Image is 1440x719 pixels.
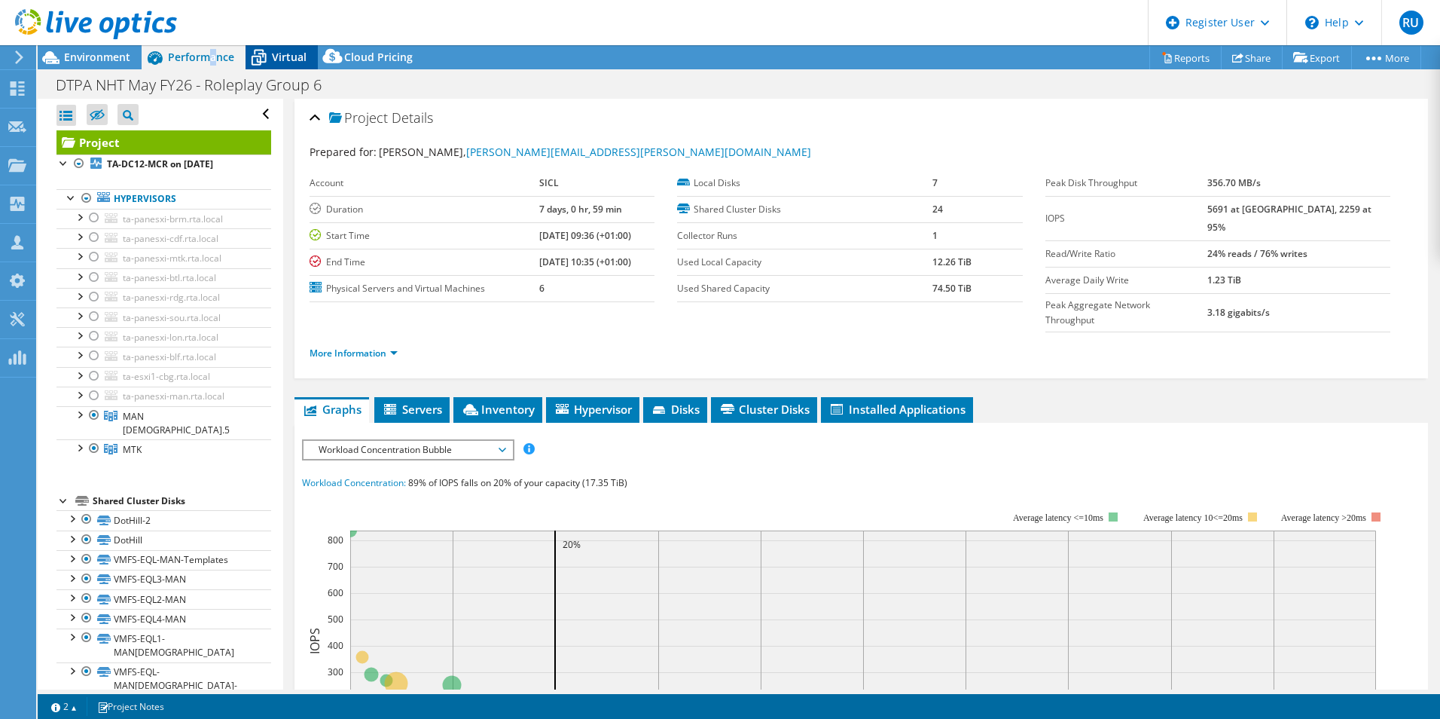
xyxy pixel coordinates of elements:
a: MAN 6.5 [56,406,271,439]
span: ta-panesxi-lon.rta.local [123,331,218,344]
a: ta-panesxi-btl.rta.local [56,268,271,288]
b: 356.70 MB/s [1207,176,1261,189]
span: Disks [651,402,700,417]
label: Start Time [310,228,539,243]
a: Project Notes [87,697,175,716]
label: Prepared for: [310,145,377,159]
a: 2 [41,697,87,716]
a: VMFS-EQL3-MAN [56,570,271,589]
a: ta-panesxi-brm.rta.local [56,209,271,228]
label: Used Local Capacity [677,255,932,270]
a: Share [1221,46,1283,69]
label: Shared Cluster Disks [677,202,932,217]
span: ta-panesxi-brm.rta.local [123,213,223,225]
a: MTK [56,439,271,459]
text: 700 [328,560,343,573]
text: 20% [563,538,581,551]
span: Cluster Disks [718,402,810,417]
b: 12.26 TiB [932,255,972,268]
label: Account [310,176,539,191]
text: 400 [328,639,343,652]
b: TA-DC12-MCR on [DATE] [107,158,213,170]
label: End Time [310,255,539,270]
label: Duration [310,202,539,217]
a: VMFS-EQL2-MAN [56,589,271,609]
a: Reports [1149,46,1222,69]
b: 1 [932,229,938,242]
div: Shared Cluster Disks [93,492,271,510]
span: ta-panesxi-cdf.rta.local [123,232,218,245]
span: Virtual [272,50,307,64]
label: Used Shared Capacity [677,281,932,296]
text: 800 [328,534,343,546]
b: 5691 at [GEOGRAPHIC_DATA], 2259 at 95% [1207,203,1371,234]
tspan: Average latency <=10ms [1013,512,1103,523]
a: More [1351,46,1421,69]
a: Project [56,130,271,155]
b: 24% reads / 76% writes [1207,247,1307,260]
a: ta-panesxi-blf.rta.local [56,347,271,366]
a: VMFS-EQL-MAN[DEMOGRAPHIC_DATA]-ISOs-Templates [56,662,271,709]
a: VMFS-EQL1-MAN[DEMOGRAPHIC_DATA] [56,629,271,662]
span: Servers [382,402,442,417]
b: 7 days, 0 hr, 59 min [539,203,622,216]
span: ta-esxi1-cbg.rta.local [123,370,210,383]
span: ta-panesxi-btl.rta.local [123,271,216,284]
span: [PERSON_NAME], [379,145,811,159]
a: ta-panesxi-sou.rta.local [56,307,271,327]
text: IOPS [307,628,323,654]
a: More Information [310,347,398,359]
text: 500 [328,613,343,626]
span: ta-panesxi-rdg.rta.local [123,291,220,304]
a: [PERSON_NAME][EMAIL_ADDRESS][PERSON_NAME][DOMAIN_NAME] [466,145,811,159]
a: ta-panesxi-mtk.rta.local [56,248,271,268]
span: ta-panesxi-sou.rta.local [123,311,221,324]
b: 7 [932,176,938,189]
a: TA-DC12-MCR on [DATE] [56,155,271,174]
span: 89% of IOPS falls on 20% of your capacity (17.35 TiB) [408,476,627,489]
span: Inventory [461,402,535,417]
label: Peak Aggregate Network Throughput [1045,298,1207,328]
span: Graphs [302,402,362,417]
text: 600 [328,586,343,599]
span: Installed Applications [828,402,966,417]
tspan: Average latency 10<=20ms [1143,512,1243,523]
b: SICL [539,176,559,189]
span: MTK [123,443,142,456]
text: 300 [328,665,343,678]
a: Hypervisors [56,189,271,209]
b: 6 [539,282,545,295]
b: [DATE] 10:35 (+01:00) [539,255,631,268]
label: Peak Disk Throughput [1045,176,1207,191]
b: [DATE] 09:36 (+01:00) [539,229,631,242]
label: IOPS [1045,211,1207,226]
a: Export [1282,46,1352,69]
text: Average latency >20ms [1281,512,1366,523]
span: RU [1399,11,1423,35]
a: VMFS-EQL4-MAN [56,609,271,629]
span: Performance [168,50,234,64]
label: Average Daily Write [1045,273,1207,288]
svg: \n [1305,16,1319,29]
span: Project [329,111,388,126]
b: 1.23 TiB [1207,274,1241,286]
b: 24 [932,203,943,216]
a: ta-panesxi-lon.rta.local [56,327,271,347]
span: ta-panesxi-man.rta.local [123,390,224,402]
a: DotHill [56,531,271,550]
label: Local Disks [677,176,932,191]
span: MAN [DEMOGRAPHIC_DATA].5 [123,410,230,436]
h1: DTPA NHT May FY26 - Roleplay Group 6 [49,77,345,93]
a: ta-panesxi-man.rta.local [56,387,271,406]
label: Collector Runs [677,228,932,243]
span: Hypervisor [554,402,632,417]
a: ta-panesxi-rdg.rta.local [56,288,271,307]
span: Workload Concentration: [302,476,406,489]
span: Details [392,109,433,127]
span: Cloud Pricing [344,50,413,64]
a: DotHill-2 [56,510,271,530]
span: ta-panesxi-mtk.rta.local [123,252,221,265]
b: 74.50 TiB [932,282,972,295]
span: Workload Concentration Bubble [311,441,505,459]
a: ta-esxi1-cbg.rta.local [56,367,271,387]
